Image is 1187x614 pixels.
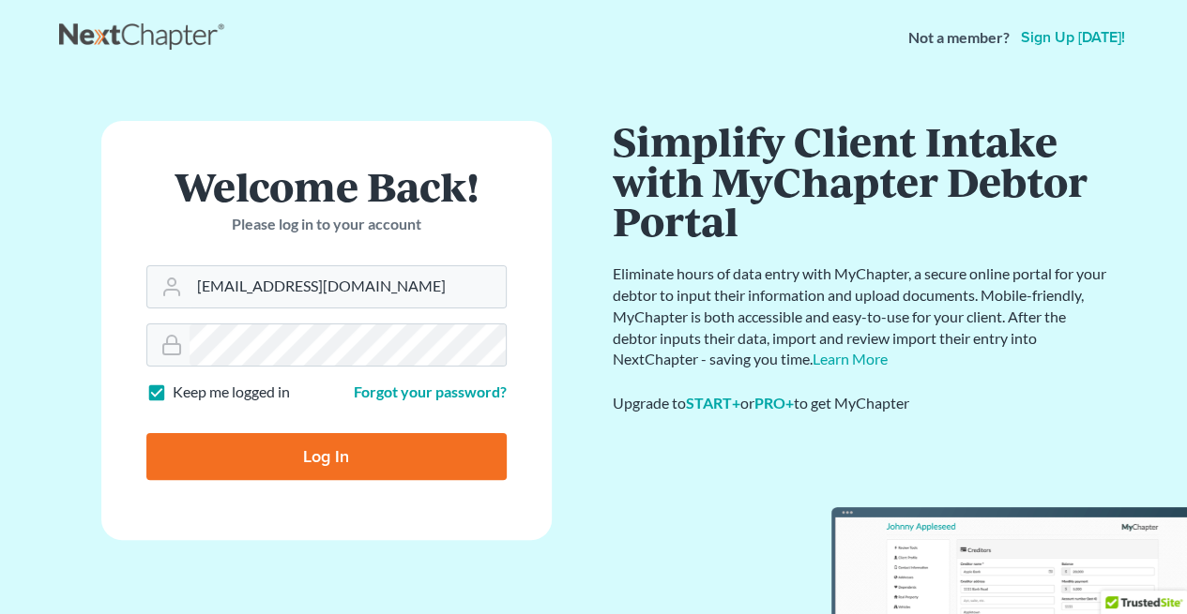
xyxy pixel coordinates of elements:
[908,27,1010,49] strong: Not a member?
[613,121,1110,241] h1: Simplify Client Intake with MyChapter Debtor Portal
[173,382,290,403] label: Keep me logged in
[813,350,888,367] a: Learn More
[754,394,794,412] a: PRO+
[686,394,740,412] a: START+
[146,433,507,480] input: Log In
[613,393,1110,414] div: Upgrade to or to get MyChapter
[613,263,1110,370] p: Eliminate hours of data entry with MyChapter, a secure online portal for your debtor to input the...
[146,214,507,235] p: Please log in to your account
[190,266,506,307] input: Email Address
[1017,30,1129,45] a: Sign up [DATE]!
[354,382,507,400] a: Forgot your password?
[146,166,507,206] h1: Welcome Back!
